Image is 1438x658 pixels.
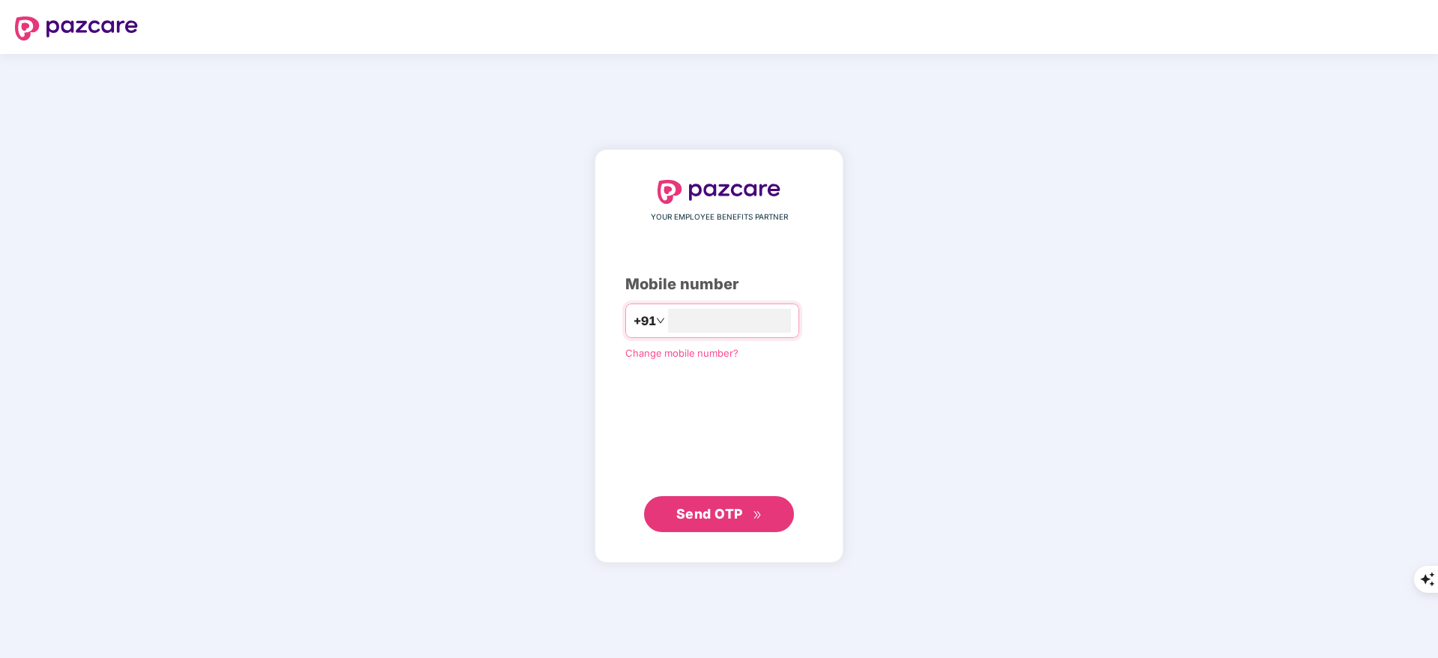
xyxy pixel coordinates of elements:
span: +91 [634,312,656,330]
span: Send OTP [676,506,743,522]
a: Change mobile number? [625,347,738,359]
button: Send OTPdouble-right [644,496,794,532]
span: double-right [753,510,762,520]
span: YOUR EMPLOYEE BENEFITS PARTNER [651,211,788,223]
span: down [656,316,665,325]
img: logo [15,16,138,40]
div: Mobile number [625,273,813,296]
img: logo [658,180,780,204]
